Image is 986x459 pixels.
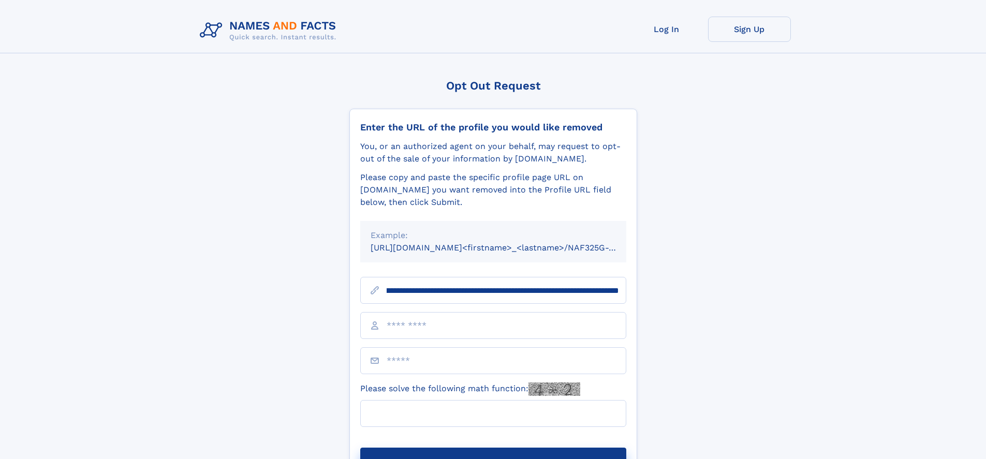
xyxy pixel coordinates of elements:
[360,122,626,133] div: Enter the URL of the profile you would like removed
[371,229,616,242] div: Example:
[360,140,626,165] div: You, or an authorized agent on your behalf, may request to opt-out of the sale of your informatio...
[349,79,637,92] div: Opt Out Request
[708,17,791,42] a: Sign Up
[371,243,646,253] small: [URL][DOMAIN_NAME]<firstname>_<lastname>/NAF325G-xxxxxxxx
[196,17,345,45] img: Logo Names and Facts
[625,17,708,42] a: Log In
[360,382,580,396] label: Please solve the following math function:
[360,171,626,209] div: Please copy and paste the specific profile page URL on [DOMAIN_NAME] you want removed into the Pr...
